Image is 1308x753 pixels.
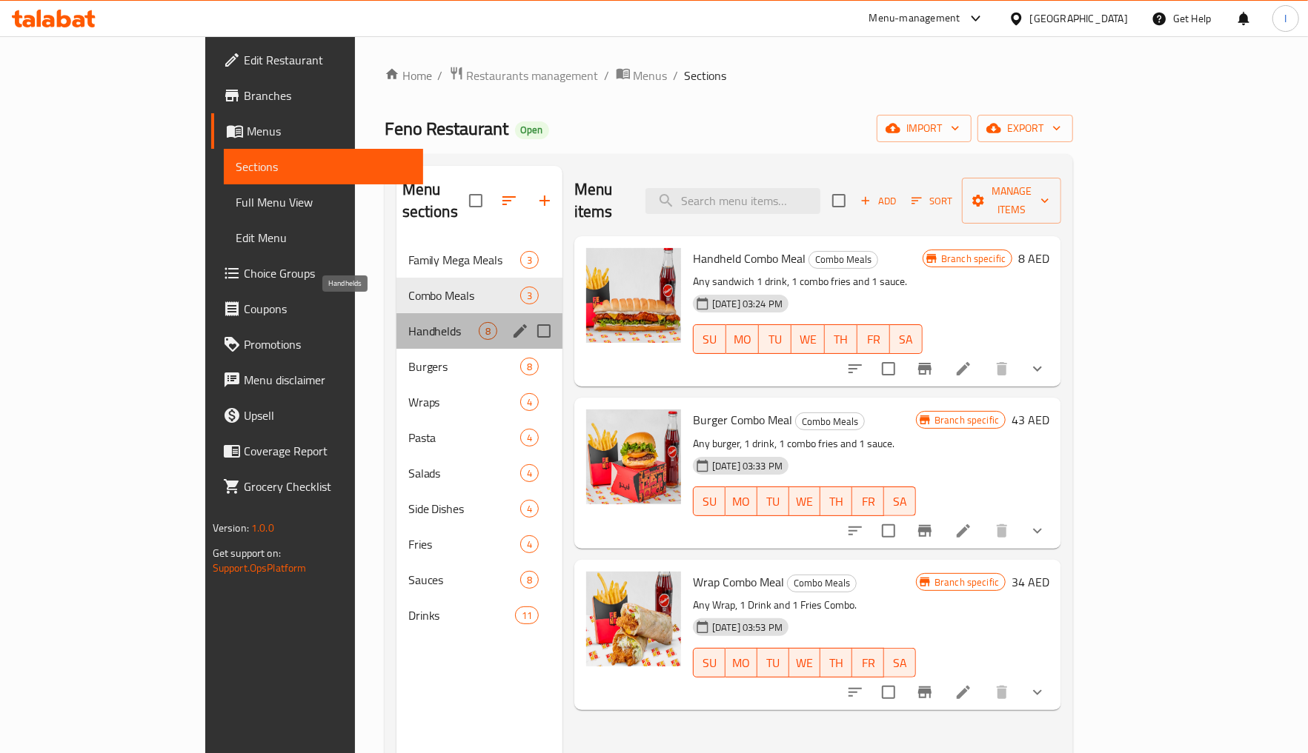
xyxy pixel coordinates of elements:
div: Pasta [408,429,520,446]
button: show more [1020,351,1055,386]
p: Any Wrap, 1 Drink and 1 Fries Combo. [693,596,916,615]
span: Combo Meals [408,287,520,304]
span: Handhelds [408,322,479,340]
button: TH [820,486,852,516]
span: Feno Restaurant [385,112,509,145]
span: SU [700,491,720,512]
span: Branch specific [935,252,1012,266]
span: Sections [236,158,412,175]
div: Handhelds8edit [396,313,562,349]
div: Family Mega Meals [408,251,520,269]
span: Promotions [244,335,412,353]
div: [GEOGRAPHIC_DATA] [1030,10,1128,27]
span: Choice Groups [244,264,412,282]
span: MO [732,329,753,350]
a: Edit menu item [955,522,972,540]
button: Add [854,190,902,212]
span: Coupons [244,300,412,318]
div: Combo Meals [787,575,857,592]
button: import [877,115,972,142]
button: TU [757,486,789,516]
span: import [889,119,960,138]
a: Grocery Checklist [211,469,424,504]
button: WE [789,648,821,677]
span: Branch specific [929,575,1005,589]
span: SU [700,329,720,350]
li: / [674,67,679,84]
span: 8 [521,573,538,587]
button: edit [509,320,531,342]
div: Pasta4 [396,420,562,455]
span: Menus [634,67,668,84]
div: items [520,535,539,553]
div: Fries [408,535,520,553]
a: Coupons [211,291,424,327]
h6: 34 AED [1012,572,1049,592]
span: [DATE] 03:53 PM [706,620,789,635]
span: 4 [521,395,538,409]
span: 8 [521,360,538,374]
button: sort-choices [837,351,873,386]
button: Branch-specific-item [907,513,943,549]
a: Menus [211,113,424,149]
span: TH [831,329,851,350]
button: SU [693,324,726,354]
a: Upsell [211,398,424,433]
nav: Menu sections [396,236,562,639]
div: items [520,571,539,589]
button: SA [890,324,923,354]
a: Branches [211,78,424,113]
svg: Show Choices [1029,683,1046,701]
span: TU [763,491,783,512]
span: WE [795,491,815,512]
button: MO [726,324,759,354]
div: Combo Meals3 [396,278,562,313]
button: Manage items [962,178,1061,224]
span: [DATE] 03:24 PM [706,297,789,311]
button: delete [984,351,1020,386]
span: Open [515,124,549,136]
span: SA [896,329,917,350]
span: FR [863,329,884,350]
p: Any burger, 1 drink, 1 combo fries and 1 sauce. [693,435,916,453]
button: TU [757,648,789,677]
a: Coverage Report [211,433,424,469]
a: Menu disclaimer [211,362,424,398]
span: 3 [521,253,538,267]
span: Sauces [408,571,520,589]
span: Menu disclaimer [244,371,412,389]
span: Sort items [902,190,962,212]
span: Branch specific [929,413,1005,427]
button: Branch-specific-item [907,675,943,710]
div: Wraps4 [396,384,562,420]
input: search [645,188,820,214]
span: [DATE] 03:33 PM [706,459,789,473]
h6: 8 AED [1018,248,1049,269]
div: Sauces8 [396,562,562,598]
span: FR [858,652,878,674]
a: Sections [224,149,424,184]
span: Wraps [408,393,520,411]
span: FR [858,491,878,512]
button: Add section [527,183,562,218]
button: sort-choices [837,513,873,549]
h6: 43 AED [1012,409,1049,430]
div: Salads4 [396,455,562,491]
button: delete [984,513,1020,549]
button: WE [791,324,824,354]
span: TU [765,329,786,350]
button: show more [1020,675,1055,710]
span: Burgers [408,358,520,375]
div: items [520,251,539,269]
button: SU [693,486,726,516]
span: Wrap Combo Meal [693,571,784,593]
span: Branches [244,87,412,104]
div: items [515,606,539,624]
div: Side Dishes [408,500,520,518]
span: Select to update [873,353,904,384]
span: Sort sections [491,183,527,218]
span: Select section [823,185,854,216]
